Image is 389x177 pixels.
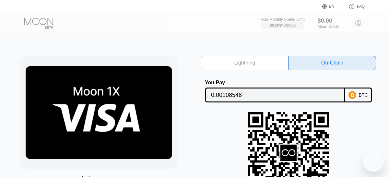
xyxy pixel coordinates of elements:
[329,4,335,9] div: EN
[359,92,368,98] div: BTC
[342,3,365,10] div: FAQ
[201,80,376,102] div: You PayBTC
[234,60,255,66] div: Lightning
[363,151,384,172] iframe: Button to launch messaging window
[201,56,289,70] div: Lightning
[357,4,365,9] div: FAQ
[261,17,304,29] div: Visa Monthly Spend Limit$0.00/$4,000.00
[261,17,304,22] div: Visa Monthly Spend Limit
[205,80,345,86] div: You Pay
[289,56,376,70] div: On-Chain
[321,60,343,66] div: On-Chain
[270,23,296,27] div: $0.00 / $4,000.00
[322,3,342,10] div: EN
